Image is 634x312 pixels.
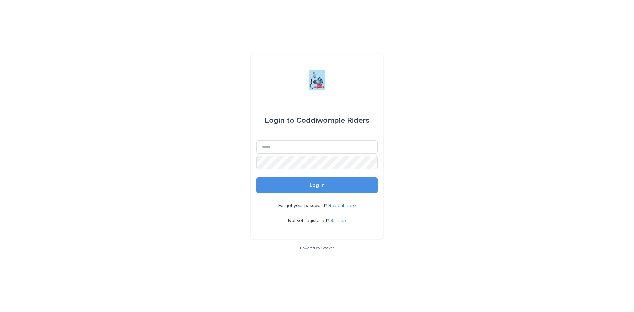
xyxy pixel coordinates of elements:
a: Sign up [330,218,346,223]
span: Forgot your password? [278,203,328,208]
a: Reset it here [328,203,356,208]
span: Log in [310,183,325,188]
span: Not yet registered? [288,218,330,223]
button: Log in [256,177,378,193]
span: Login to [265,117,294,124]
div: Coddiwomple Riders [265,111,370,130]
img: jxsLJbdS1eYBI7rVAS4p [309,70,325,90]
a: Powered By Stacker [300,246,334,250]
